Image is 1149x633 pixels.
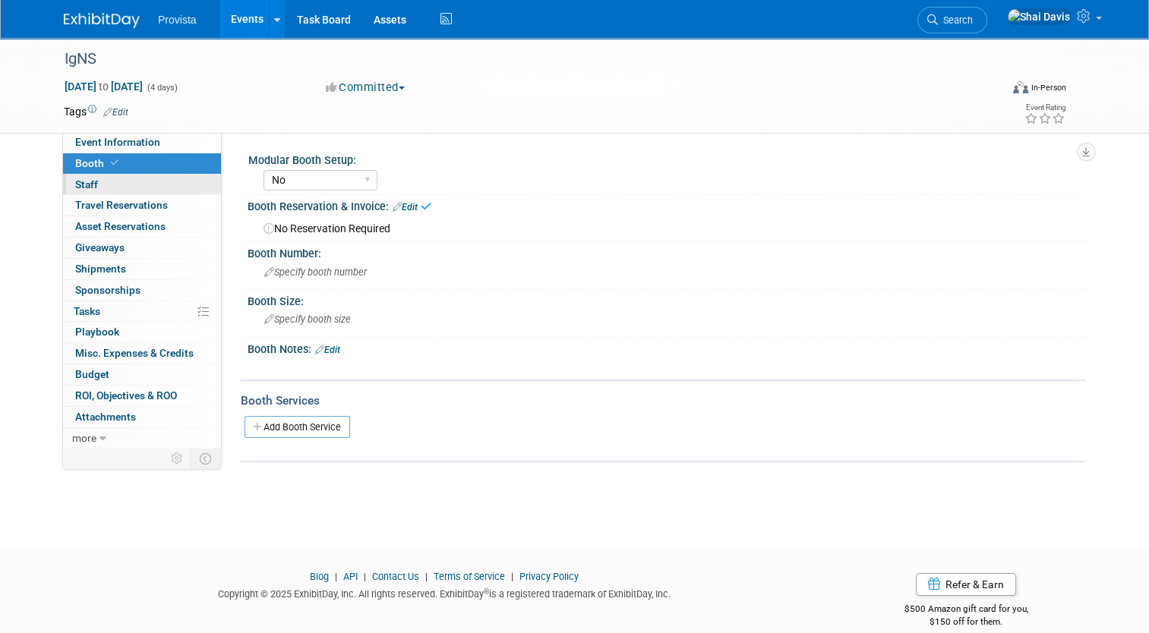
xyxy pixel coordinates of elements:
[75,326,119,338] span: Playbook
[75,347,194,359] span: Misc. Expenses & Credits
[64,104,128,119] td: Tags
[248,242,1085,261] div: Booth Number:
[393,202,418,213] a: Edit
[63,175,221,195] a: Staff
[421,571,431,582] span: |
[1031,82,1066,93] div: In-Person
[507,571,517,582] span: |
[264,266,367,278] span: Specify booth number
[75,368,109,380] span: Budget
[63,364,221,385] a: Budget
[103,107,128,118] a: Edit
[360,571,370,582] span: |
[264,313,351,325] span: Specify booth size
[248,195,1085,215] div: Booth Reservation & Invoice:
[310,571,329,582] a: Blog
[64,13,140,28] img: ExhibitDay
[248,149,1078,168] div: Modular Booth Setup:
[64,80,144,93] span: [DATE] [DATE]
[164,449,191,468] td: Personalize Event Tab Strip
[372,571,419,582] a: Contact Us
[111,159,118,167] i: Booth reservation complete
[75,178,98,191] span: Staff
[519,571,579,582] a: Privacy Policy
[241,392,1085,409] div: Booth Services
[938,14,973,26] span: Search
[72,432,96,444] span: more
[63,407,221,427] a: Attachments
[918,79,1066,102] div: Event Format
[63,322,221,342] a: Playbook
[74,305,100,317] span: Tasks
[75,136,160,148] span: Event Information
[75,411,136,423] span: Attachments
[59,46,981,73] div: IgNS
[75,241,125,254] span: Giveaways
[245,416,350,438] a: Add Booth Service
[63,153,221,174] a: Booth
[63,301,221,322] a: Tasks
[315,345,340,355] a: Edit
[248,338,1085,357] div: Booth Notes:
[75,220,166,232] span: Asset Reservations
[75,284,140,296] span: Sponsorships
[63,238,221,258] a: Giveaways
[146,83,178,93] span: (4 days)
[434,571,505,582] a: Terms of Service
[63,343,221,364] a: Misc. Expenses & Credits
[96,80,111,93] span: to
[191,449,222,468] td: Toggle Event Tabs
[847,616,1085,628] div: $150 off for them.
[63,280,221,301] a: Sponsorships
[847,593,1085,628] div: $500 Amazon gift card for you,
[1007,8,1071,25] img: Shai Davis
[63,195,221,216] a: Travel Reservations
[63,132,221,153] a: Event Information
[343,571,358,582] a: API
[75,199,168,211] span: Travel Reservations
[331,571,341,582] span: |
[63,216,221,237] a: Asset Reservations
[158,14,197,26] span: Provista
[63,259,221,279] a: Shipments
[63,428,221,449] a: more
[917,7,987,33] a: Search
[75,157,122,169] span: Booth
[75,389,177,402] span: ROI, Objectives & ROO
[916,573,1016,596] a: Refer & Earn
[484,587,489,596] sup: ®
[1013,81,1028,93] img: Format-Inperson.png
[63,386,221,406] a: ROI, Objectives & ROO
[1024,104,1065,112] div: Event Rating
[248,290,1085,309] div: Booth Size:
[64,584,824,601] div: Copyright © 2025 ExhibitDay, Inc. All rights reserved. ExhibitDay is a registered trademark of Ex...
[259,217,1074,236] div: No Reservation Required
[320,80,411,96] button: Committed
[75,263,126,275] span: Shipments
